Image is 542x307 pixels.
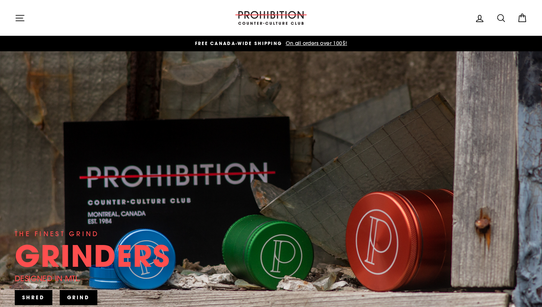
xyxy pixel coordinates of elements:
img: PROHIBITION COUNTER-CULTURE CLUB [234,11,308,25]
div: DESIGNED IN MTL. [15,272,81,284]
a: GRIND [60,290,98,305]
span: FREE CANADA-WIDE SHIPPING [195,40,282,46]
a: SHRED [15,290,52,305]
span: On all orders over 100$! [284,40,347,46]
div: GRINDERS [15,241,170,270]
div: THE FINEST GRIND [15,229,99,239]
a: FREE CANADA-WIDE SHIPPING On all orders over 100$! [17,39,525,48]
